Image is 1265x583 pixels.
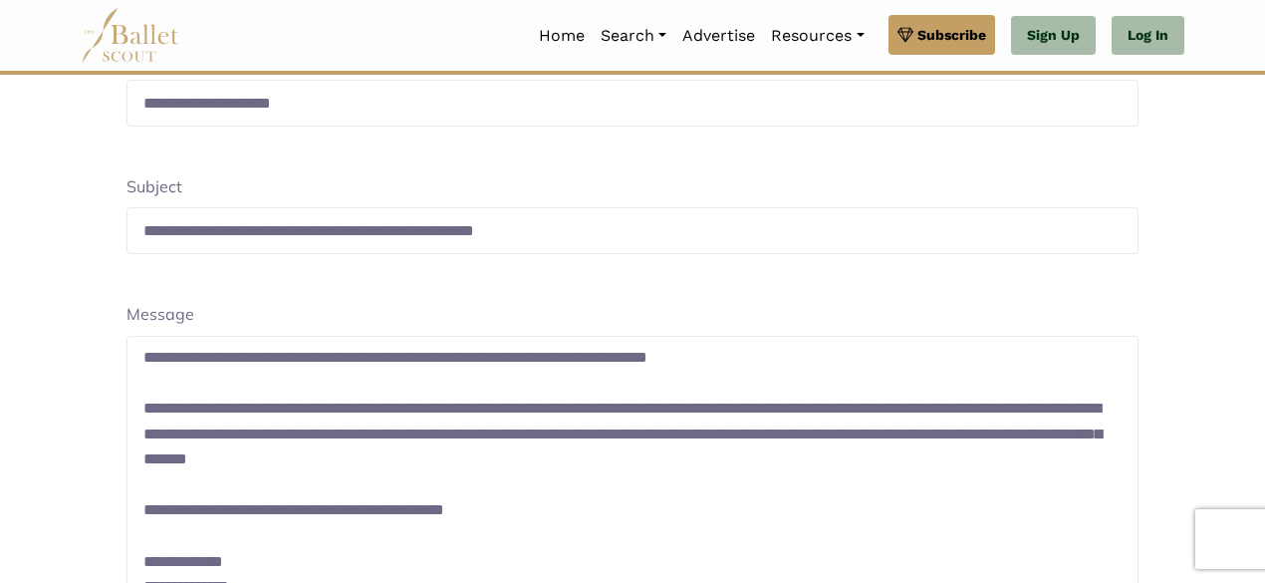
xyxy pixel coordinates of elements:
[126,286,1138,336] div: Message
[763,15,872,57] a: Resources
[1011,16,1096,56] a: Sign Up
[593,15,674,57] a: Search
[888,15,995,55] a: Subscribe
[674,15,763,57] a: Advertise
[531,15,593,57] a: Home
[917,24,986,46] span: Subscribe
[126,158,1138,208] div: Subject
[897,24,913,46] img: gem.svg
[1112,16,1184,56] a: Log In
